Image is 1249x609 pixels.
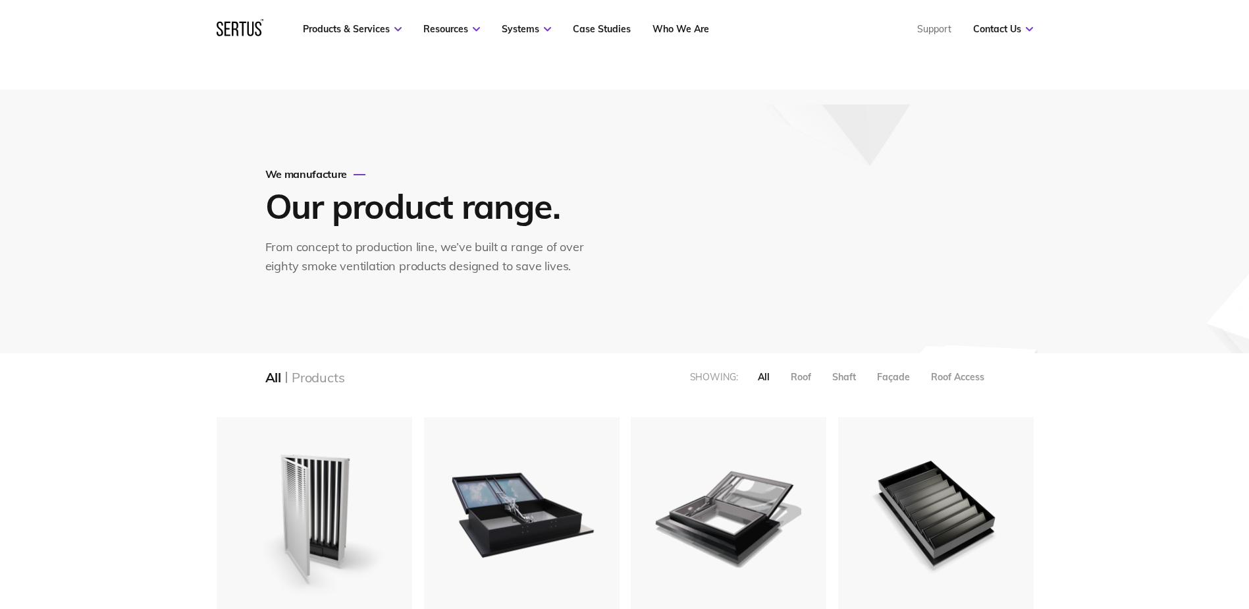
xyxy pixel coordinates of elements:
[573,23,631,35] a: Case Studies
[791,371,811,383] div: Roof
[758,371,770,383] div: All
[292,369,344,386] div: Products
[265,185,595,227] h1: Our product range.
[265,238,598,276] div: From concept to production line, we’ve built a range of over eighty smoke ventilation products de...
[303,23,402,35] a: Products & Services
[265,369,281,386] div: All
[690,371,738,383] div: Showing:
[832,371,856,383] div: Shaft
[877,371,910,383] div: Façade
[423,23,480,35] a: Resources
[265,167,598,181] div: We manufacture
[652,23,709,35] a: Who We Are
[931,371,984,383] div: Roof Access
[973,23,1033,35] a: Contact Us
[502,23,551,35] a: Systems
[917,23,951,35] a: Support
